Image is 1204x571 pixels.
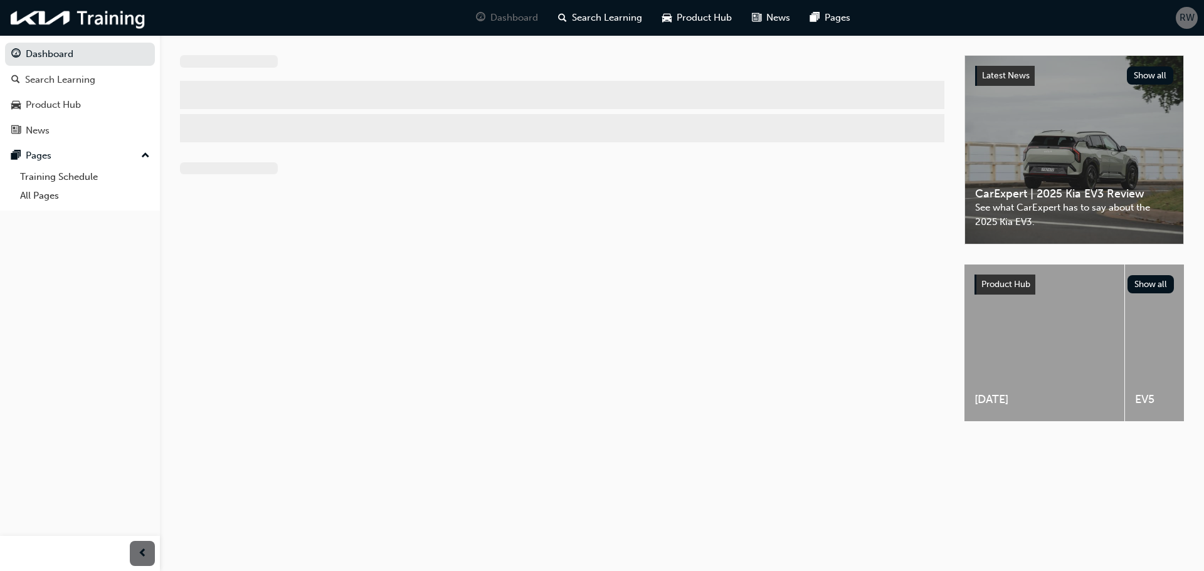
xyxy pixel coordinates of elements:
a: News [5,119,155,142]
button: Pages [5,144,155,167]
a: Latest NewsShow allCarExpert | 2025 Kia EV3 ReviewSee what CarExpert has to say about the 2025 Ki... [964,55,1184,244]
span: Latest News [982,70,1030,81]
span: See what CarExpert has to say about the 2025 Kia EV3. [975,201,1173,229]
a: guage-iconDashboard [466,5,548,31]
span: CarExpert | 2025 Kia EV3 Review [975,187,1173,201]
span: News [766,11,790,25]
span: news-icon [752,10,761,26]
span: Product Hub [677,11,732,25]
a: All Pages [15,186,155,206]
a: Latest NewsShow all [975,66,1173,86]
span: Pages [825,11,850,25]
span: search-icon [11,75,20,86]
span: up-icon [141,148,150,164]
a: pages-iconPages [800,5,860,31]
span: search-icon [558,10,567,26]
div: Product Hub [26,98,81,112]
a: car-iconProduct Hub [652,5,742,31]
button: RW [1176,7,1198,29]
a: Training Schedule [15,167,155,187]
button: Show all [1127,66,1174,85]
span: pages-icon [11,150,21,162]
span: news-icon [11,125,21,137]
span: car-icon [662,10,672,26]
div: News [26,123,50,138]
div: Pages [26,149,51,163]
a: Dashboard [5,43,155,66]
a: [DATE] [964,265,1124,421]
a: Product Hub [5,93,155,117]
img: kia-training [6,5,150,31]
span: prev-icon [138,546,147,562]
button: Show all [1127,275,1175,293]
span: guage-icon [476,10,485,26]
span: Search Learning [572,11,642,25]
a: Search Learning [5,68,155,92]
button: DashboardSearch LearningProduct HubNews [5,40,155,144]
span: car-icon [11,100,21,111]
a: Product HubShow all [974,275,1174,295]
div: Search Learning [25,73,95,87]
span: Product Hub [981,279,1030,290]
span: Dashboard [490,11,538,25]
span: [DATE] [974,392,1114,407]
a: search-iconSearch Learning [548,5,652,31]
span: guage-icon [11,49,21,60]
a: news-iconNews [742,5,800,31]
span: RW [1180,11,1195,25]
span: pages-icon [810,10,820,26]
